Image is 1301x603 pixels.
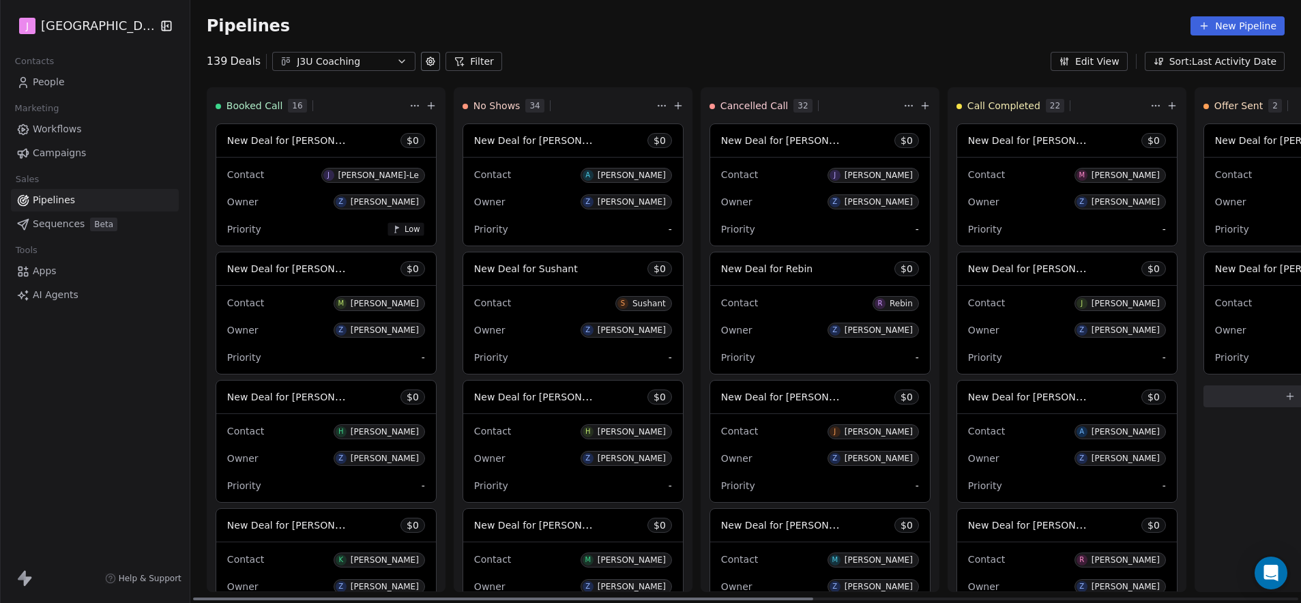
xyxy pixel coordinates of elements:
div: New Deal for [PERSON_NAME]$0ContactH[PERSON_NAME]OwnerZ[PERSON_NAME]Priority- [463,380,684,503]
span: $ 0 [1147,262,1160,276]
span: $ 0 [901,390,913,404]
button: Edit View [1051,52,1128,71]
div: [PERSON_NAME] [351,427,419,437]
span: New Deal for [PERSON_NAME]-Le [227,134,386,147]
span: New Deal for [PERSON_NAME] [227,390,371,403]
span: Priority [968,224,1002,235]
span: Tools [10,240,43,261]
div: New Deal for [PERSON_NAME]$0ContactH[PERSON_NAME]OwnerZ[PERSON_NAME]Priority- [216,380,437,503]
span: $ 0 [407,390,419,404]
span: $ 0 [901,134,913,147]
div: R [1079,555,1084,565]
span: [GEOGRAPHIC_DATA] [41,17,156,35]
span: Priority [968,480,1002,491]
div: J [327,170,330,181]
div: [PERSON_NAME] [1092,171,1160,180]
div: [PERSON_NAME] [351,555,419,565]
span: New Deal for [PERSON_NAME] [474,390,618,403]
div: [PERSON_NAME] [351,325,419,335]
span: Contact [968,554,1005,565]
span: Priority [474,352,508,363]
div: Z [585,325,590,336]
div: New Deal for [PERSON_NAME]-Le$0ContactJ[PERSON_NAME]-LeOwnerZ[PERSON_NAME]PriorityLow [216,123,437,246]
a: Help & Support [105,573,181,584]
span: $ 0 [1147,518,1160,532]
span: 16 [288,99,306,113]
div: [PERSON_NAME] [598,325,666,335]
span: Contact [227,554,264,565]
span: Priority [474,480,508,491]
span: Contact [968,426,1005,437]
span: Contact [721,426,758,437]
span: Owner [721,453,752,464]
div: [PERSON_NAME] [845,427,913,437]
div: [PERSON_NAME] [1092,454,1160,463]
span: $ 0 [654,518,666,532]
span: Deals [230,53,261,70]
div: M [338,298,344,309]
span: - [916,479,919,492]
span: $ 0 [407,134,419,147]
div: [PERSON_NAME] [845,325,913,335]
button: J[GEOGRAPHIC_DATA] [16,14,150,38]
div: [PERSON_NAME] [845,171,913,180]
div: R [877,298,882,309]
div: Z [585,453,590,464]
a: SequencesBeta [11,213,179,235]
div: New Deal for [PERSON_NAME]$0ContactJ[PERSON_NAME]OwnerZ[PERSON_NAME]Priority- [710,123,931,246]
span: Contacts [9,51,60,72]
span: New Deal for [PERSON_NAME] [721,390,865,403]
a: Pipelines [11,189,179,211]
div: J3U Coaching [297,55,391,69]
span: - [1163,351,1166,364]
a: Campaigns [11,142,179,164]
span: Contact [227,297,264,308]
span: Owner [968,581,999,592]
span: Owner [474,325,506,336]
span: - [1163,222,1166,236]
div: New Deal for [PERSON_NAME]$0ContactM[PERSON_NAME]OwnerZ[PERSON_NAME]Priority- [216,252,437,374]
div: [PERSON_NAME] [351,582,419,591]
span: New Deal for [PERSON_NAME] [968,134,1112,147]
span: - [669,222,672,236]
span: Owner [721,196,752,207]
div: Z [1079,581,1084,592]
span: Owner [474,196,506,207]
span: Cancelled Call [720,99,788,113]
div: New Deal for [PERSON_NAME]$0ContactJ[PERSON_NAME]OwnerZ[PERSON_NAME]Priority- [710,380,931,503]
span: Priority [474,224,508,235]
span: Priority [227,352,261,363]
span: - [916,351,919,364]
span: J [26,19,29,33]
a: Workflows [11,118,179,141]
span: - [1163,479,1166,492]
div: [PERSON_NAME] [598,582,666,591]
span: Sales [10,169,45,190]
span: Contact [1215,297,1252,308]
span: Marketing [9,98,65,119]
div: [PERSON_NAME] [598,454,666,463]
div: [PERSON_NAME] [845,454,913,463]
span: No Shows [473,99,521,113]
div: J [834,426,836,437]
div: Sushant [632,299,666,308]
span: Low [405,224,420,234]
span: Priority [227,224,261,235]
span: Contact [227,169,264,180]
span: New Deal for [PERSON_NAME] [227,518,371,531]
span: Booked Call [226,99,282,113]
span: Priority [1215,352,1249,363]
span: New Deal for Sushant [474,263,578,274]
div: Z [338,325,343,336]
span: Contact [474,297,511,308]
span: Pipelines [33,193,75,207]
div: Z [832,581,837,592]
div: Cancelled Call32 [710,88,901,123]
div: New Deal for [PERSON_NAME]$0ContactA[PERSON_NAME]OwnerZ[PERSON_NAME]Priority- [463,123,684,246]
div: [PERSON_NAME] [845,582,913,591]
div: [PERSON_NAME] [351,197,419,207]
span: - [669,351,672,364]
span: New Deal for [PERSON_NAME] [968,262,1112,275]
span: Owner [1215,325,1246,336]
span: Owner [227,453,259,464]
